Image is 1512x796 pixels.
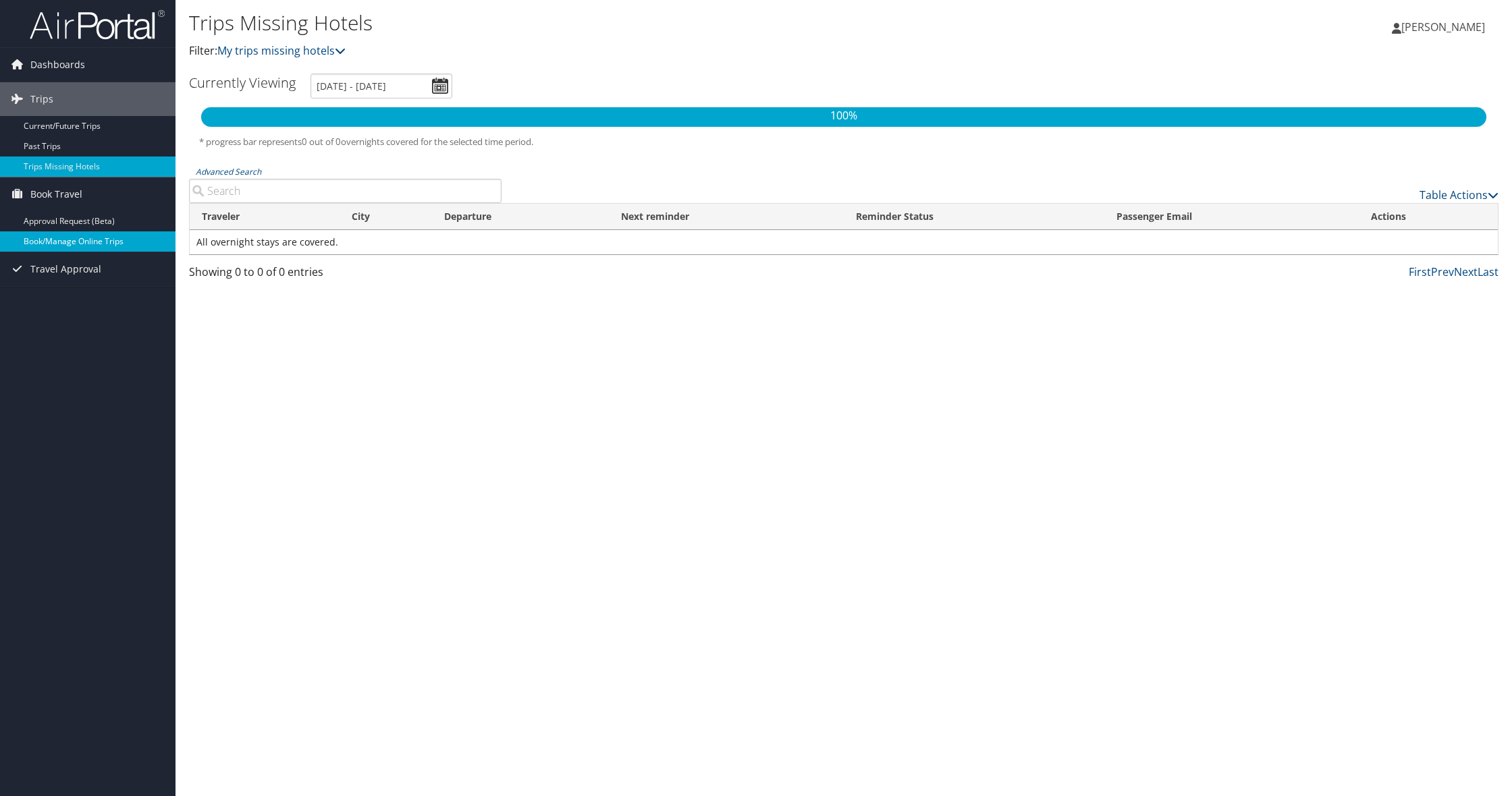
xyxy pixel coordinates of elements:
a: My trips missing hotels [217,43,346,58]
div: Showing 0 to 0 of 0 entries [189,264,502,287]
th: City: activate to sort column ascending [340,204,431,230]
a: [PERSON_NAME] [1392,7,1498,47]
a: First [1409,264,1431,279]
h5: * progress bar represents overnights covered for the selected time period. [199,136,1488,148]
span: 0 out of 0 [302,136,341,148]
h1: Trips Missing Hotels [189,9,1062,37]
th: Reminder Status [844,204,1104,230]
span: Dashboards [30,48,85,82]
a: Next [1454,264,1478,279]
span: Book Travel [30,177,82,211]
td: All overnight stays are covered. [190,230,1498,254]
span: [PERSON_NAME] [1401,20,1485,34]
a: Last [1478,264,1498,279]
h3: Currently Viewing [189,74,296,92]
a: Table Actions [1420,188,1498,202]
a: Prev [1431,264,1454,279]
th: Next reminder [609,204,844,230]
span: Trips [30,82,53,116]
p: Filter: [189,42,1062,60]
input: Advanced Search [189,179,502,203]
a: Advanced Search [196,166,261,177]
input: [DATE] - [DATE] [310,74,452,98]
th: Traveler: activate to sort column ascending [190,204,340,230]
th: Passenger Email: activate to sort column ascending [1104,204,1359,230]
span: Travel Approval [30,252,101,286]
th: Actions [1359,204,1498,230]
img: airportal-logo.png [30,9,165,40]
p: 100% [201,107,1486,125]
th: Departure: activate to sort column descending [432,204,609,230]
